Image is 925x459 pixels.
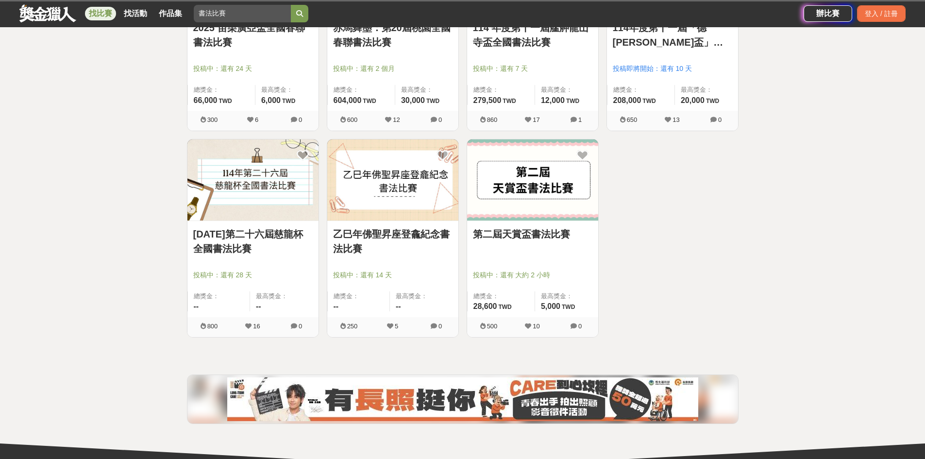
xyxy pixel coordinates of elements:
[299,116,302,123] span: 0
[578,323,582,330] span: 0
[681,96,705,104] span: 20,000
[541,85,592,95] span: 最高獎金：
[120,7,151,20] a: 找活動
[578,116,582,123] span: 1
[327,139,458,221] a: Cover Image
[85,7,116,20] a: 找比賽
[219,98,232,104] span: TWD
[438,116,442,123] span: 0
[426,98,439,104] span: TWD
[253,323,260,330] span: 16
[613,64,732,74] span: 投稿即將開始：還有 10 天
[261,96,281,104] span: 6,000
[347,116,358,123] span: 600
[193,64,313,74] span: 投稿中：還有 24 天
[473,270,592,280] span: 投稿中：還有 大約 2 小時
[642,98,656,104] span: TWD
[613,96,641,104] span: 208,000
[498,304,511,310] span: TWD
[562,304,575,310] span: TWD
[804,5,852,22] a: 辦比賽
[627,116,638,123] span: 650
[256,291,313,301] span: 最高獎金：
[194,291,244,301] span: 總獎金：
[395,323,398,330] span: 5
[334,291,384,301] span: 總獎金：
[473,20,592,50] a: 114 年度第十一屆艋舺龍山寺盃全國書法比賽
[194,85,249,95] span: 總獎金：
[194,302,199,310] span: --
[256,302,261,310] span: --
[473,227,592,241] a: 第二屆天賞盃書法比賽
[401,85,453,95] span: 最高獎金：
[334,85,389,95] span: 總獎金：
[487,116,498,123] span: 860
[533,116,539,123] span: 17
[227,377,698,421] img: 0454c82e-88f2-4dcc-9ff1-cb041c249df3.jpg
[363,98,376,104] span: TWD
[194,5,291,22] input: 2025土地銀行校園金融創意挑戰賽：從你出發 開啟智慧金融新頁
[503,98,516,104] span: TWD
[207,116,218,123] span: 300
[282,98,295,104] span: TWD
[473,64,592,74] span: 投稿中：還有 7 天
[333,270,453,280] span: 投稿中：還有 14 天
[255,116,258,123] span: 6
[155,7,186,20] a: 作品集
[401,96,425,104] span: 30,000
[541,302,560,310] span: 5,000
[207,323,218,330] span: 800
[473,291,529,301] span: 總獎金：
[299,323,302,330] span: 0
[193,227,313,256] a: [DATE]第二十六屆慈龍杯全國書法比賽
[193,270,313,280] span: 投稿中：還有 28 天
[673,116,679,123] span: 13
[261,85,313,95] span: 最高獎金：
[467,139,598,221] a: Cover Image
[541,96,565,104] span: 12,000
[473,302,497,310] span: 28,600
[541,291,592,301] span: 最高獎金：
[533,323,539,330] span: 10
[193,20,313,50] a: 2025 苗栗廣亞盃全國春聯書法比賽
[393,116,400,123] span: 12
[333,64,453,74] span: 投稿中：還有 2 個月
[473,96,502,104] span: 279,500
[194,96,218,104] span: 66,000
[347,323,358,330] span: 250
[396,302,401,310] span: --
[473,85,529,95] span: 總獎金：
[487,323,498,330] span: 500
[396,291,453,301] span: 最高獎金：
[706,98,719,104] span: TWD
[718,116,722,123] span: 0
[857,5,906,22] div: 登入 / 註冊
[438,323,442,330] span: 0
[334,96,362,104] span: 604,000
[333,20,453,50] a: 赤馬舞墨：第20屆桃園全國春聯書法比賽
[334,302,339,310] span: --
[187,139,319,221] img: Cover Image
[566,98,579,104] span: TWD
[467,139,598,221] img: Cover Image
[613,85,669,95] span: 總獎金：
[327,139,458,221] img: Cover Image
[187,139,319,221] a: Cover Image
[681,85,732,95] span: 最高獎金：
[333,227,453,256] a: 乙巳年佛聖昇座登龕紀念書法比賽
[613,20,732,50] a: 114年度第十一屆「德[PERSON_NAME]盃」全國書法比賽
